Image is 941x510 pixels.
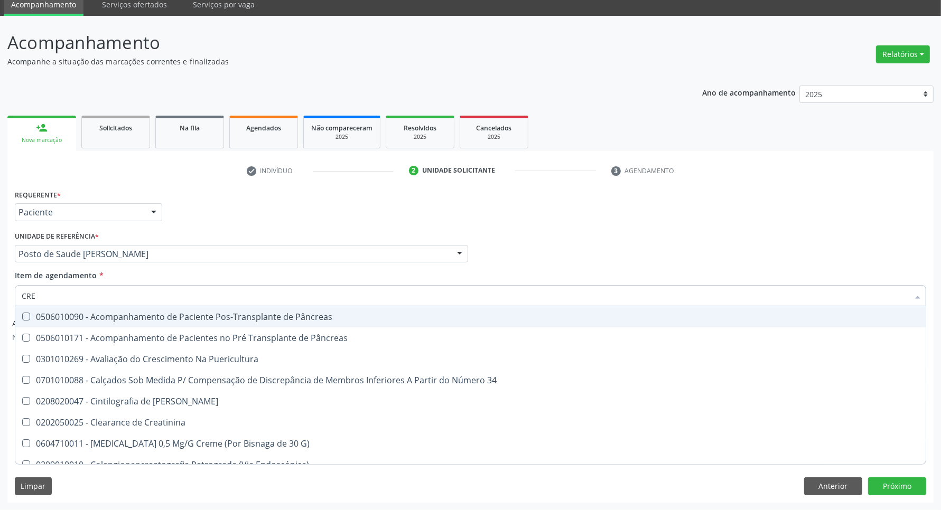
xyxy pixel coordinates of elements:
[15,270,97,280] span: Item de agendamento
[12,319,107,328] h6: Anexos adicionados
[876,45,930,63] button: Relatórios
[180,124,200,133] span: Na fila
[22,418,919,427] div: 0202050025 - Clearance de Creatinina
[36,122,48,134] div: person_add
[15,477,52,495] button: Limpar
[409,166,418,175] div: 2
[394,133,446,141] div: 2025
[15,229,99,245] label: Unidade de referência
[22,460,919,469] div: 0209010010 - Colangiopancreatografia Retrograda (Via Endoscópica)
[22,376,919,384] div: 0701010088 - Calçados Sob Medida P/ Compensação de Discrepância de Membros Inferiores A Partir do...
[702,86,796,99] p: Ano de acompanhamento
[22,355,919,363] div: 0301010269 - Avaliação do Crescimento Na Puericultura
[18,207,141,218] span: Paciente
[404,124,436,133] span: Resolvidos
[246,124,281,133] span: Agendados
[868,477,926,495] button: Próximo
[7,30,656,56] p: Acompanhamento
[804,477,862,495] button: Anterior
[468,133,520,141] div: 2025
[99,124,132,133] span: Solicitados
[477,124,512,133] span: Cancelados
[12,332,107,343] p: Nenhum anexo disponível.
[22,334,919,342] div: 0506010171 - Acompanhamento de Pacientes no Pré Transplante de Pâncreas
[22,313,919,321] div: 0506010090 - Acompanhamento de Paciente Pos-Transplante de Pâncreas
[22,397,919,405] div: 0208020047 - Cintilografia de [PERSON_NAME]
[311,133,372,141] div: 2025
[22,439,919,448] div: 0604710011 - [MEDICAL_DATA] 0,5 Mg/G Creme (Por Bisnaga de 30 G)
[15,187,61,203] label: Requerente
[422,166,495,175] div: Unidade solicitante
[18,249,446,259] span: Posto de Saude [PERSON_NAME]
[22,285,909,306] input: Buscar por procedimentos
[15,136,69,144] div: Nova marcação
[7,56,656,67] p: Acompanhe a situação das marcações correntes e finalizadas
[311,124,372,133] span: Não compareceram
